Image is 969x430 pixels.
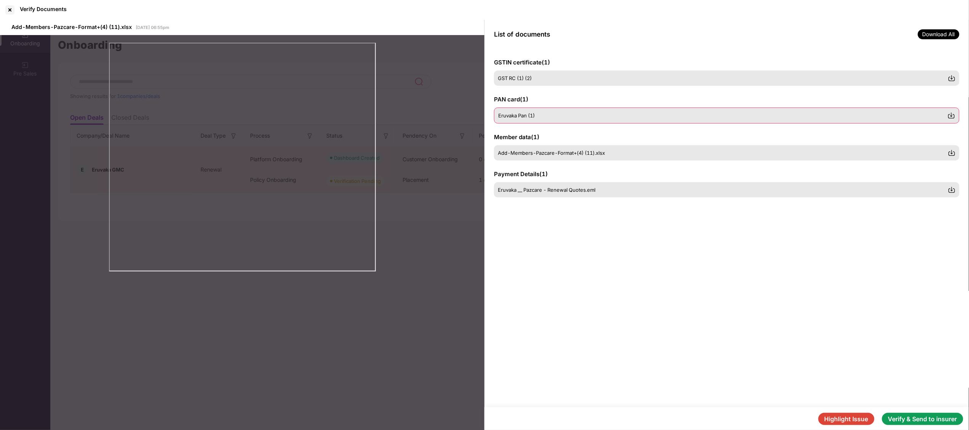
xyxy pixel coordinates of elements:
[818,413,874,425] button: Highlight Issue
[498,150,605,156] span: Add-Members-Pazcare-Format+(4) (11).xlsx
[498,75,532,81] span: GST RC (1) (2)
[494,59,550,66] span: GSTIN certificate ( 1 )
[494,133,539,141] span: Member data ( 1 )
[136,25,169,30] span: [DATE] 06:55pm
[948,186,956,194] img: svg+xml;base64,PHN2ZyBpZD0iRG93bmxvYWQtMzJ4MzIiIHhtbG5zPSJodHRwOi8vd3d3LnczLm9yZy8yMDAwL3N2ZyIgd2...
[948,74,956,82] img: svg+xml;base64,PHN2ZyBpZD0iRG93bmxvYWQtMzJ4MzIiIHhtbG5zPSJodHRwOi8vd3d3LnczLm9yZy8yMDAwL3N2ZyIgd2...
[109,43,376,271] iframe: msdoc-iframe
[20,6,67,12] div: Verify Documents
[948,149,956,157] img: svg+xml;base64,PHN2ZyBpZD0iRG93bmxvYWQtMzJ4MzIiIHhtbG5zPSJodHRwOi8vd3d3LnczLm9yZy8yMDAwL3N2ZyIgd2...
[498,112,535,119] span: Eruvaka Pan (1)
[494,30,550,38] span: List of documents
[494,170,548,178] span: Payment Details ( 1 )
[498,187,595,193] span: Eruvaka __ Pazcare - Renewal Quotes.eml
[11,24,132,30] span: Add-Members-Pazcare-Format+(4) (11).xlsx
[494,96,528,103] span: PAN card ( 1 )
[882,413,963,425] button: Verify & Send to insurer
[948,112,955,119] img: svg+xml;base64,PHN2ZyBpZD0iRG93bmxvYWQtMzJ4MzIiIHhtbG5zPSJodHRwOi8vd3d3LnczLm9yZy8yMDAwL3N2ZyIgd2...
[918,29,959,39] span: Download All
